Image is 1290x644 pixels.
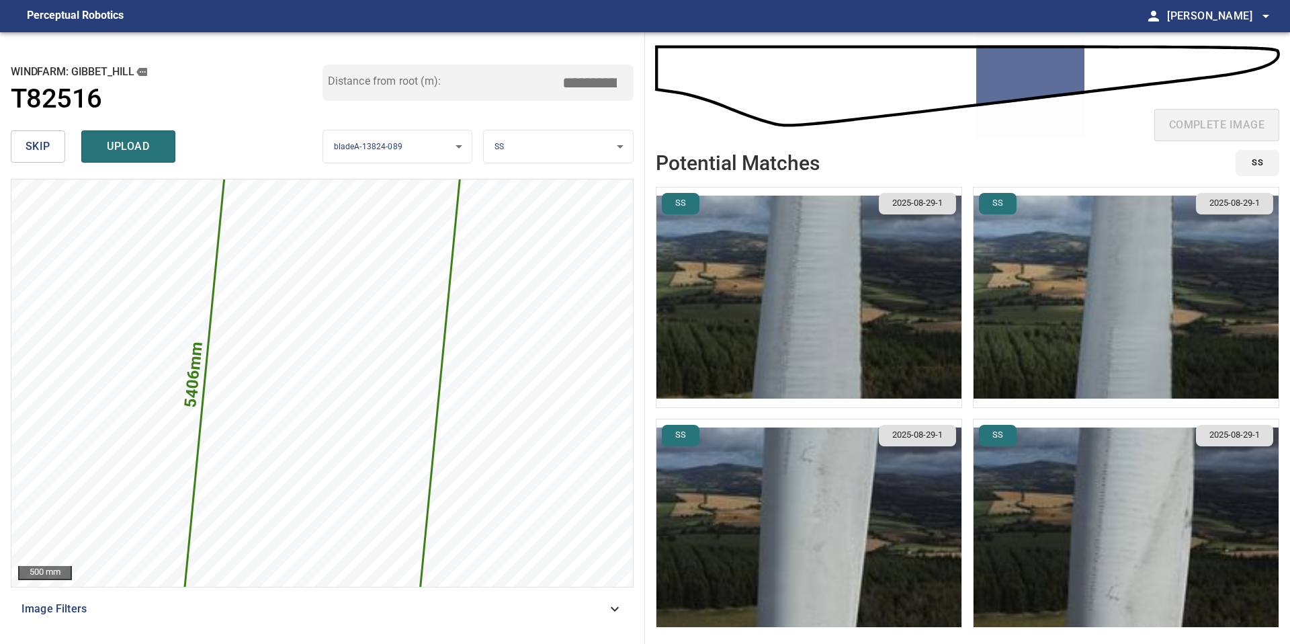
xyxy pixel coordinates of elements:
[134,65,149,79] button: copy message details
[1236,150,1279,176] button: SS
[984,197,1011,210] span: SS
[323,130,472,164] div: bladeA-13824-089
[26,137,50,156] span: skip
[1146,8,1162,24] span: person
[1167,7,1274,26] span: [PERSON_NAME]
[974,188,1279,407] img: Gibbet_Hill/T82516/2025-08-29-1/2025-08-29-1/inspectionData/image149wp156.jpg
[656,152,820,174] h2: Potential Matches
[11,593,634,625] div: Image Filters
[96,137,161,156] span: upload
[667,429,694,442] span: SS
[667,197,694,210] span: SS
[1201,429,1268,442] span: 2025-08-29-1
[1228,150,1279,176] div: id
[11,65,322,79] h2: windfarm: Gibbet_Hill
[11,83,322,115] a: T82516
[334,142,402,151] span: bladeA-13824-089
[494,142,504,151] span: SS
[27,5,124,27] figcaption: Perceptual Robotics
[662,425,699,446] button: SS
[974,419,1279,639] img: Gibbet_Hill/T82516/2025-08-29-1/2025-08-29-1/inspectionData/image152wp159.jpg
[328,76,441,87] label: Distance from root (m):
[662,193,699,214] button: SS
[484,130,633,164] div: SS
[181,341,206,408] text: 5406mm
[884,429,951,442] span: 2025-08-29-1
[979,425,1017,446] button: SS
[1252,155,1263,171] span: SS
[1162,3,1274,30] button: [PERSON_NAME]
[1201,197,1268,210] span: 2025-08-29-1
[979,193,1017,214] button: SS
[21,601,607,617] span: Image Filters
[984,429,1011,442] span: SS
[11,130,65,163] button: skip
[11,83,101,115] h1: T82516
[1258,8,1274,24] span: arrow_drop_down
[656,419,961,639] img: Gibbet_Hill/T82516/2025-08-29-1/2025-08-29-1/inspectionData/image153wp160.jpg
[656,188,961,407] img: Gibbet_Hill/T82516/2025-08-29-1/2025-08-29-1/inspectionData/image150wp157.jpg
[81,130,175,163] button: upload
[884,197,951,210] span: 2025-08-29-1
